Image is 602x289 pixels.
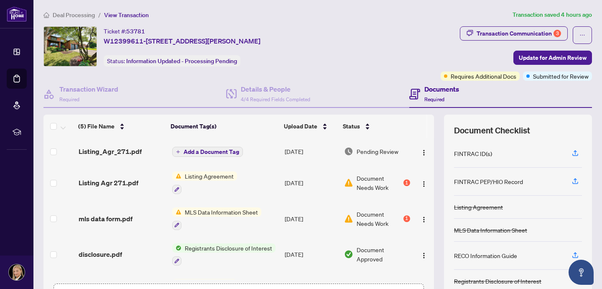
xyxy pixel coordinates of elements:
img: logo [7,6,27,22]
img: Profile Icon [9,264,25,280]
span: home [43,12,49,18]
td: [DATE] [281,165,341,201]
article: Transaction saved 4 hours ago [513,10,592,20]
div: 3 [554,30,561,37]
span: Required [424,96,444,102]
span: mls data form.pdf [79,214,133,224]
th: Status [339,115,411,138]
span: Document Needs Work [357,210,402,228]
img: Document Status [344,147,353,156]
div: Ticket #: [104,26,145,36]
img: IMG-W12399611_1.jpg [44,27,97,66]
span: Document Needs Work [357,174,402,192]
button: Add a Document Tag [172,146,243,157]
span: Required [59,96,79,102]
div: Status: [104,55,240,66]
span: Document Approved [357,245,410,263]
td: [DATE] [281,138,341,165]
img: Logo [421,216,427,223]
button: Update for Admin Review [513,51,592,65]
span: ellipsis [579,32,585,38]
th: Document Tag(s) [167,115,281,138]
span: Status [343,122,360,131]
button: Transaction Communication3 [460,26,568,41]
span: disclosure.pdf [79,249,122,259]
img: Status Icon [172,243,181,253]
button: Logo [417,176,431,189]
th: Upload Date [281,115,339,138]
img: Status Icon [172,279,181,288]
td: [DATE] [281,201,341,237]
button: Logo [417,212,431,225]
li: / [98,10,101,20]
span: (5) File Name [78,122,115,131]
div: FINTRAC ID(s) [454,149,492,158]
button: Logo [417,145,431,158]
img: Status Icon [172,171,181,181]
th: (5) File Name [75,115,168,138]
img: Document Status [344,214,353,223]
span: Listing Agreement [181,279,237,288]
button: Status IconMLS Data Information Sheet [172,207,261,230]
span: View Transaction [104,11,149,19]
div: 1 [403,179,410,186]
div: RECO Information Guide [454,251,517,260]
td: [DATE] [281,237,341,273]
img: Logo [421,252,427,259]
span: Add a Document Tag [184,149,239,155]
div: FINTRAC PEP/HIO Record [454,177,523,186]
span: Deal Processing [53,11,95,19]
button: Status IconListing Agreement [172,171,237,194]
img: Status Icon [172,207,181,217]
div: MLS Data Information Sheet [454,225,527,235]
div: Listing Agreement [454,202,503,212]
img: Logo [421,149,427,156]
span: plus [176,150,180,154]
span: 53781 [126,28,145,35]
h4: Transaction Wizard [59,84,118,94]
img: Logo [421,181,427,187]
img: Document Status [344,178,353,187]
h4: Documents [424,84,459,94]
span: Listing Agreement [181,171,237,181]
button: Logo [417,248,431,261]
img: Document Status [344,250,353,259]
span: Pending Review [357,147,398,156]
button: Status IconRegistrants Disclosure of Interest [172,243,275,266]
button: Open asap [569,260,594,285]
span: Document Checklist [454,125,530,136]
h4: Details & People [241,84,310,94]
div: 1 [403,215,410,222]
span: Update for Admin Review [519,51,587,64]
div: Transaction Communication [477,27,561,40]
span: 4/4 Required Fields Completed [241,96,310,102]
span: Registrants Disclosure of Interest [181,243,275,253]
div: Registrants Disclosure of Interest [454,276,541,286]
span: Listing_Agr_271.pdf [79,146,142,156]
span: MLS Data Information Sheet [181,207,261,217]
span: Requires Additional Docs [451,72,516,81]
span: Submitted for Review [533,72,589,81]
span: Upload Date [284,122,317,131]
span: Information Updated - Processing Pending [126,57,237,65]
button: Add a Document Tag [172,147,243,157]
span: W12399611-[STREET_ADDRESS][PERSON_NAME] [104,36,260,46]
span: Listing Agr 271.pdf [79,178,138,188]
